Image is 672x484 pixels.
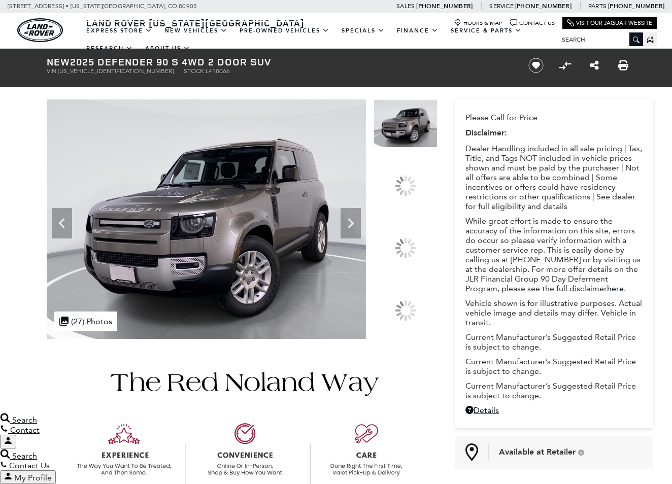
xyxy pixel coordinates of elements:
img: New 2025 Silicon Silver Land Rover S image 1 [374,99,438,148]
a: [PHONE_NUMBER] [515,2,572,10]
p: While great effort is made to ensure the accuracy of the information on this site, errors do occu... [465,216,643,293]
a: Visit Our Jaguar Website [567,19,652,27]
span: My Profile [14,473,52,482]
a: EXPRESS STORE [80,22,158,40]
span: Stock: [184,67,206,75]
a: Contact Us [510,19,555,27]
input: Search [554,33,643,46]
a: Share this New 2025 Defender 90 S 4WD 2 Door SUV [590,59,599,72]
strong: New [47,55,70,68]
span: Search [12,451,37,461]
p: Current Manufacturer’s Suggested Retail Price is subject to change. [465,381,643,400]
p: Current Manufacturer’s Suggested Retail Price is subject to change. [465,332,643,352]
a: land-rover [17,18,63,42]
a: Hours & Map [454,19,502,27]
a: New Vehicles [158,22,233,40]
span: L418066 [206,67,230,75]
a: Research [80,40,139,57]
p: Current Manufacturer’s Suggested Retail Price is subject to change. [465,357,643,376]
a: Service & Parts [445,22,528,40]
a: Details [465,405,643,415]
img: New 2025 Silicon Silver Land Rover S image 1 [47,99,366,339]
span: Contact Us [9,461,50,470]
div: (27) Photos [54,312,117,331]
span: Search [12,415,37,425]
nav: Main Navigation [80,22,554,57]
a: Pre-Owned Vehicles [233,22,335,40]
span: Service [489,3,513,10]
a: [STREET_ADDRESS] • [US_STATE][GEOGRAPHIC_DATA], CO 80905 [8,3,197,10]
button: Save vehicle [525,57,547,74]
span: Parts [588,3,607,10]
span: [US_VEHICLE_IDENTIFICATION_NUMBER] [58,67,174,75]
a: Land Rover [US_STATE][GEOGRAPHIC_DATA] [80,17,311,29]
a: Print this New 2025 Defender 90 S 4WD 2 Door SUV [618,59,628,72]
a: About Us [139,40,196,57]
a: Finance [391,22,445,40]
p: Please Call for Price [465,113,643,122]
a: [PHONE_NUMBER] [608,2,664,10]
strong: Disclaimer: [465,127,507,139]
span: VIN: [47,67,58,75]
h1: 2025 Defender 90 S 4WD 2 Door SUV [47,56,511,67]
a: here [607,284,624,293]
button: Compare vehicle [557,58,573,73]
p: Dealer Handling included in all sale pricing | Tax, Title, and Tags NOT included in vehicle price... [465,144,643,211]
a: Specials [335,22,391,40]
span: Sales [396,3,415,10]
span: Land Rover [US_STATE][GEOGRAPHIC_DATA] [86,17,305,29]
p: Vehicle shown is for illustrative purposes. Actual vehicle image and details may differ. Vehicle ... [465,298,643,327]
span: Contact [10,425,40,435]
img: Land Rover [17,18,63,42]
a: [PHONE_NUMBER] [416,2,473,10]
